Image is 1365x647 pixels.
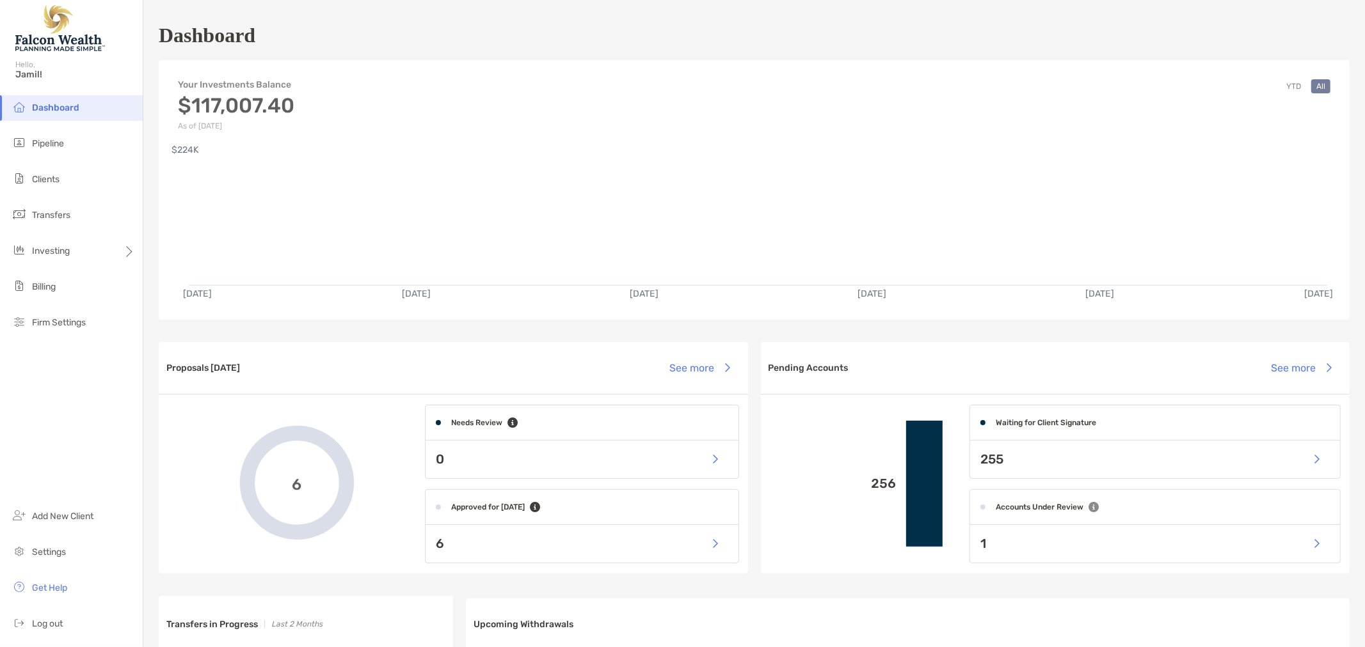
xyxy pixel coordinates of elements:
[12,207,27,222] img: transfers icon
[15,5,105,51] img: Falcon Wealth Planning Logo
[451,503,525,511] h4: Approved for [DATE]
[996,418,1096,427] h4: Waiting for Client Signature
[12,579,27,595] img: get-help icon
[166,619,258,630] h3: Transfers in Progress
[271,616,323,632] p: Last 2 Months
[32,618,63,629] span: Log out
[771,476,896,492] p: 256
[32,138,64,149] span: Pipeline
[436,536,444,552] p: 6
[451,418,502,427] h4: Needs Review
[178,93,294,118] h3: $117,007.40
[32,102,79,113] span: Dashboard
[1281,79,1306,93] button: YTD
[769,362,849,373] h3: Pending Accounts
[178,121,294,130] p: As of [DATE]
[630,288,659,299] text: [DATE]
[402,288,431,299] text: [DATE]
[183,288,212,299] text: [DATE]
[292,474,301,492] span: 6
[12,242,27,258] img: investing icon
[1311,79,1330,93] button: All
[32,582,67,593] span: Get Help
[858,288,886,299] text: [DATE]
[172,144,199,155] text: $224K
[436,451,444,467] p: 0
[660,354,740,382] button: See more
[32,210,70,221] span: Transfers
[159,24,255,47] h1: Dashboard
[12,278,27,293] img: billing icon
[1085,288,1114,299] text: [DATE]
[32,246,70,256] span: Investing
[12,171,27,186] img: clients icon
[996,503,1083,511] h4: Accounts Under Review
[15,69,135,80] span: Jamil!
[12,314,27,329] img: firm-settings icon
[12,99,27,114] img: dashboard icon
[32,174,60,185] span: Clients
[178,79,294,90] h4: Your Investments Balance
[474,619,573,630] h3: Upcoming Withdrawals
[1261,354,1342,382] button: See more
[32,317,86,328] span: Firm Settings
[32,547,66,557] span: Settings
[32,281,56,292] span: Billing
[12,543,27,559] img: settings icon
[12,135,27,150] img: pipeline icon
[980,536,986,552] p: 1
[1304,288,1333,299] text: [DATE]
[12,508,27,523] img: add_new_client icon
[32,511,93,522] span: Add New Client
[980,451,1003,467] p: 255
[12,615,27,630] img: logout icon
[166,362,240,373] h3: Proposals [DATE]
